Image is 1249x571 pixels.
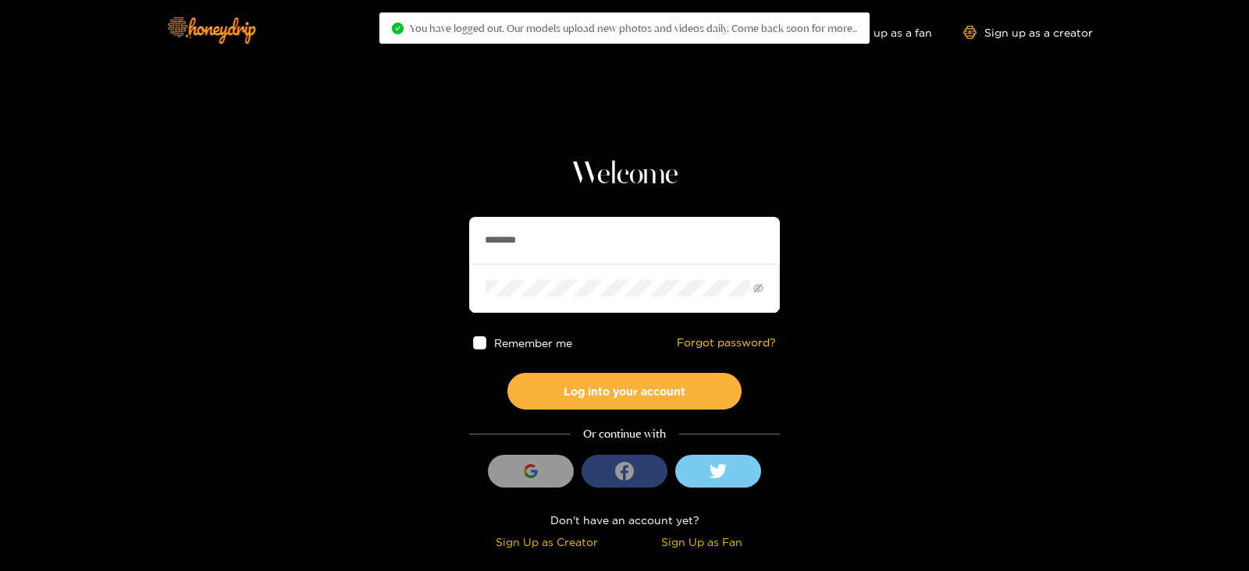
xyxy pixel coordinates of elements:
div: Sign Up as Creator [473,533,621,551]
div: Sign Up as Fan [628,533,776,551]
a: Forgot password? [677,336,776,349]
a: Sign up as a creator [963,26,1093,39]
span: You have logged out. Our models upload new photos and videos daily. Come back soon for more.. [410,22,857,34]
button: Log into your account [507,373,742,410]
a: Sign up as a fan [825,26,932,39]
span: eye-invisible [753,283,763,293]
div: Or continue with [469,425,780,443]
h1: Welcome [469,156,780,193]
span: Remember me [494,337,572,349]
div: Don't have an account yet? [469,511,780,529]
span: check-circle [392,23,404,34]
